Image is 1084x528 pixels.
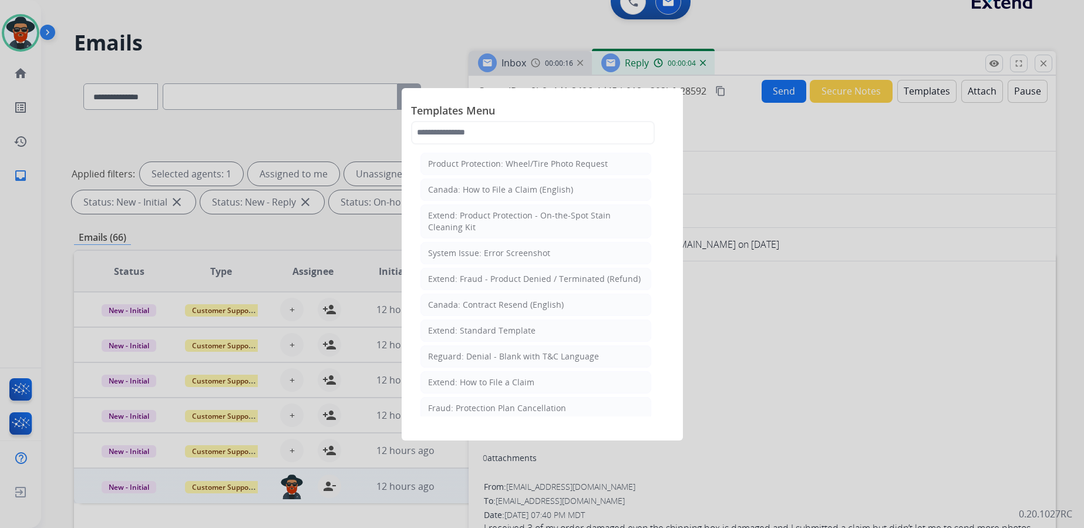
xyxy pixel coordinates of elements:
div: Extend: Fraud - Product Denied / Terminated (Refund) [428,273,641,285]
div: Canada: Contract Resend (English) [428,299,564,311]
div: Extend: How to File a Claim [428,376,534,388]
div: Extend: Standard Template [428,325,536,337]
div: System Issue: Error Screenshot [428,247,550,259]
span: Templates Menu [411,102,674,121]
div: Product Protection: Wheel/Tire Photo Request [428,158,608,170]
div: Reguard: Denial - Blank with T&C Language [428,351,599,362]
div: Fraud: Protection Plan Cancellation [428,402,566,414]
div: Extend: Product Protection - On-the-Spot Stain Cleaning Kit [428,210,644,233]
div: Canada: How to File a Claim (English) [428,184,573,196]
